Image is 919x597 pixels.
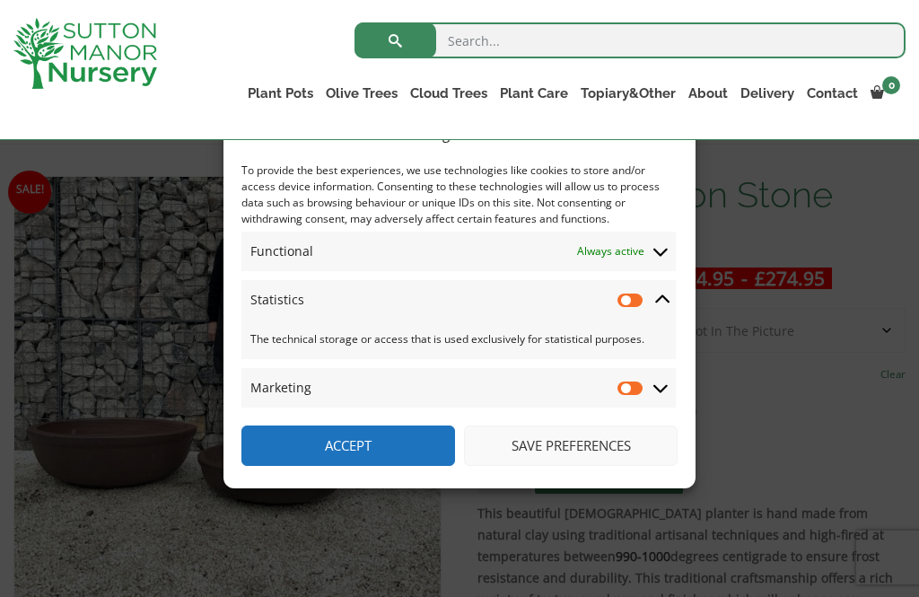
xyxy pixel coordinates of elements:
[241,368,676,408] summary: Marketing
[801,81,864,106] a: Contact
[882,76,900,94] span: 0
[13,18,157,89] img: logo
[241,232,676,271] summary: Functional Always active
[241,81,319,106] a: Plant Pots
[250,289,304,311] span: Statistics
[574,81,682,106] a: Topiary&Other
[404,81,494,106] a: Cloud Trees
[250,241,313,262] span: Functional
[494,81,574,106] a: Plant Care
[250,377,311,399] span: Marketing
[250,329,667,350] span: The technical storage or access that is used exclusively for statistical purposes.
[577,241,644,262] span: Always active
[734,81,801,106] a: Delivery
[241,280,676,320] summary: Statistics
[319,81,404,106] a: Olive Trees
[241,162,676,227] div: To provide the best experiences, we use technologies like cookies to store and/or access device i...
[864,81,906,106] a: 0
[241,426,455,466] button: Accept
[682,81,734,106] a: About
[464,426,678,466] button: Save preferences
[354,22,906,58] input: Search...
